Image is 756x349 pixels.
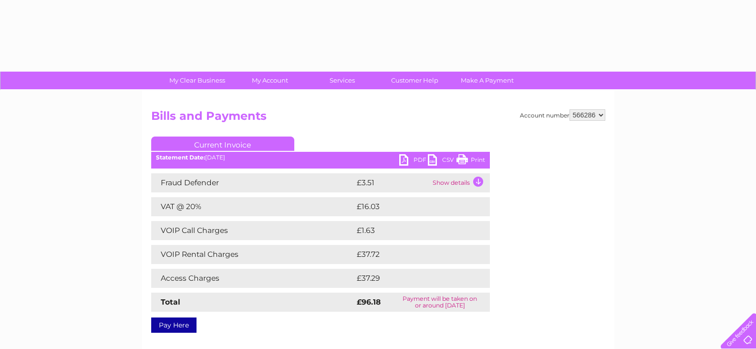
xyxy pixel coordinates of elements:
a: CSV [428,154,456,168]
td: £3.51 [354,173,430,192]
td: £16.03 [354,197,470,216]
b: Statement Date: [156,154,205,161]
a: My Account [230,72,309,89]
td: Show details [430,173,490,192]
td: VOIP Call Charges [151,221,354,240]
div: [DATE] [151,154,490,161]
td: £1.63 [354,221,466,240]
strong: £96.18 [357,297,381,307]
a: Pay Here [151,317,197,333]
a: My Clear Business [158,72,237,89]
a: Current Invoice [151,137,294,151]
td: VAT @ 20% [151,197,354,216]
strong: Total [161,297,180,307]
a: Customer Help [375,72,454,89]
a: PDF [399,154,428,168]
a: Services [303,72,382,89]
a: Make A Payment [448,72,527,89]
h2: Bills and Payments [151,109,605,127]
td: VOIP Rental Charges [151,245,354,264]
td: £37.29 [354,269,470,288]
td: Fraud Defender [151,173,354,192]
td: Access Charges [151,269,354,288]
a: Print [456,154,485,168]
td: £37.72 [354,245,470,264]
div: Account number [520,109,605,121]
td: Payment will be taken on or around [DATE] [390,293,490,312]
